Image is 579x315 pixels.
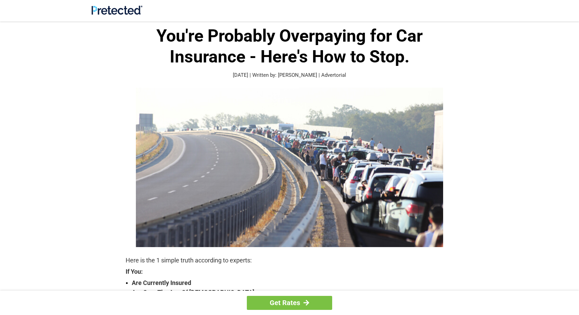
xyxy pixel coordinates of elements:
strong: Are Currently Insured [132,278,453,288]
h1: You're Probably Overpaying for Car Insurance - Here's How to Stop. [126,26,453,67]
a: Get Rates [247,296,332,310]
img: Site Logo [91,5,142,15]
strong: If You: [126,269,453,275]
p: [DATE] | Written by: [PERSON_NAME] | Advertorial [126,71,453,79]
p: Here is the 1 simple truth according to experts: [126,256,453,265]
a: Site Logo [91,10,142,16]
strong: Are Over The Age Of [DEMOGRAPHIC_DATA] [132,288,453,297]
